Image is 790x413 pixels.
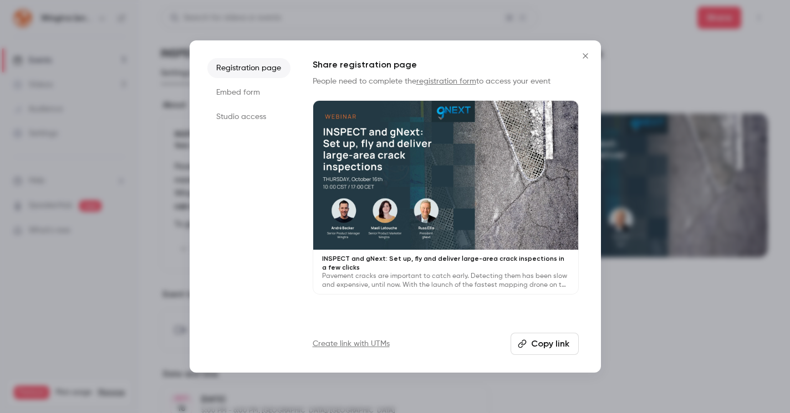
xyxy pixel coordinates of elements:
[207,82,290,102] li: Embed form
[511,333,579,355] button: Copy link
[313,100,579,295] a: INSPECT and gNext: Set up, fly and deliver large-area crack inspections in a few clicksPavement c...
[207,58,290,78] li: Registration page
[313,76,579,87] p: People need to complete the to access your event
[322,254,569,272] p: INSPECT and gNext: Set up, fly and deliver large-area crack inspections in a few clicks
[416,78,476,85] a: registration form
[322,272,569,290] p: Pavement cracks are important to catch early. Detecting them has been slow and expensive, until n...
[313,58,579,71] h1: Share registration page
[574,45,597,67] button: Close
[313,338,390,349] a: Create link with UTMs
[207,107,290,127] li: Studio access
